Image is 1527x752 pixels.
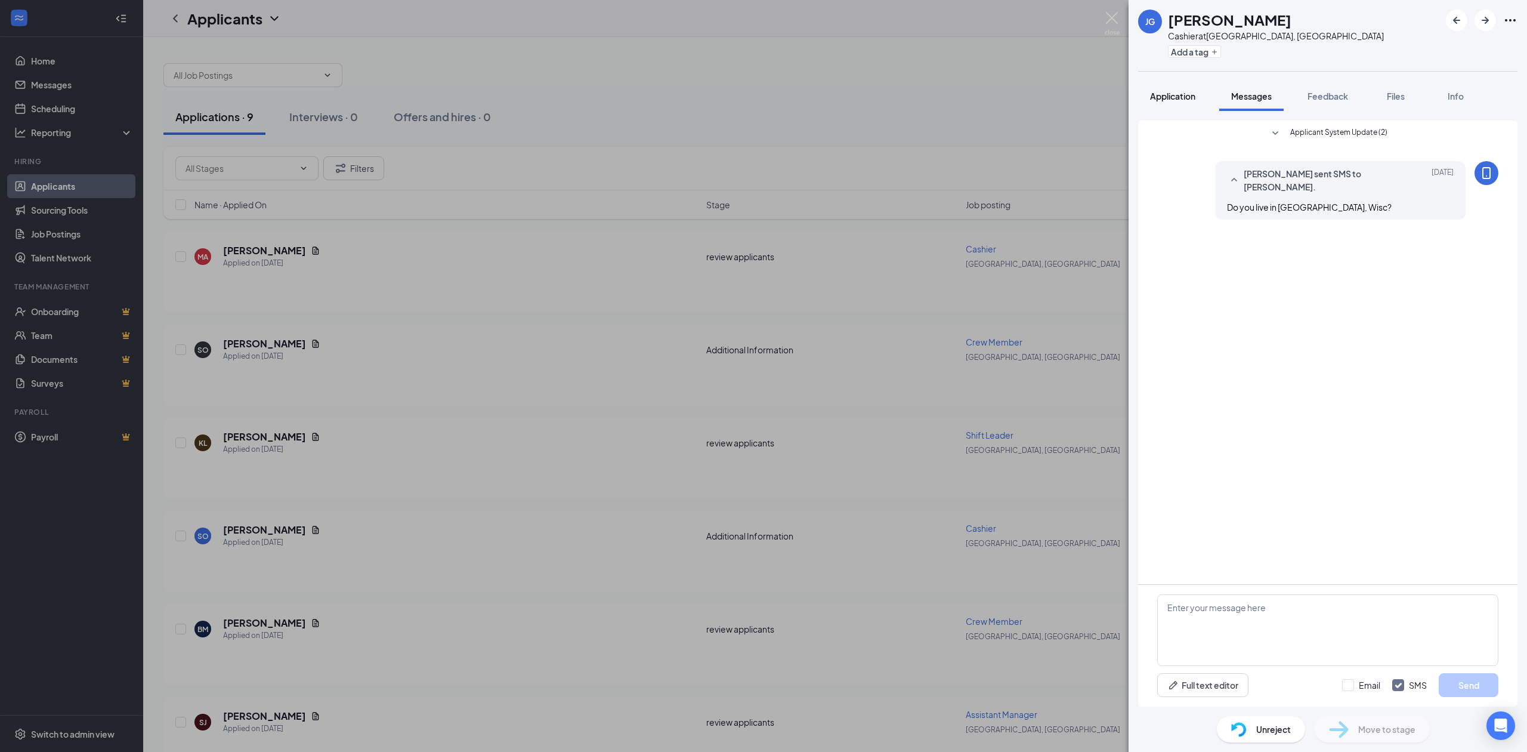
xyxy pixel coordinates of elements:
[1290,127,1387,141] span: Applicant System Update (2)
[1449,13,1464,27] svg: ArrowLeftNew
[1227,202,1392,212] span: Do you live in [GEOGRAPHIC_DATA], Wisc?
[1256,723,1291,736] span: Unreject
[1227,173,1241,187] svg: SmallChevronUp
[1358,723,1415,736] span: Move to stage
[1475,10,1496,31] button: ArrowRight
[1387,91,1405,101] span: Files
[1432,167,1454,193] span: [DATE]
[1503,13,1517,27] svg: Ellipses
[1168,10,1291,30] h1: [PERSON_NAME]
[1168,30,1384,42] div: Cashier at [GEOGRAPHIC_DATA], [GEOGRAPHIC_DATA]
[1157,673,1248,697] button: Full text editorPen
[1268,127,1282,141] svg: SmallChevronDown
[1244,167,1400,193] span: [PERSON_NAME] sent SMS to [PERSON_NAME].
[1211,48,1218,56] svg: Plus
[1439,673,1498,697] button: Send
[1307,91,1348,101] span: Feedback
[1145,16,1155,27] div: JG
[1478,13,1492,27] svg: ArrowRight
[1167,679,1179,691] svg: Pen
[1150,91,1195,101] span: Application
[1268,127,1387,141] button: SmallChevronDownApplicant System Update (2)
[1168,45,1221,58] button: PlusAdd a tag
[1448,91,1464,101] span: Info
[1446,10,1467,31] button: ArrowLeftNew
[1231,91,1272,101] span: Messages
[1486,711,1515,740] div: Open Intercom Messenger
[1479,166,1494,180] svg: MobileSms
